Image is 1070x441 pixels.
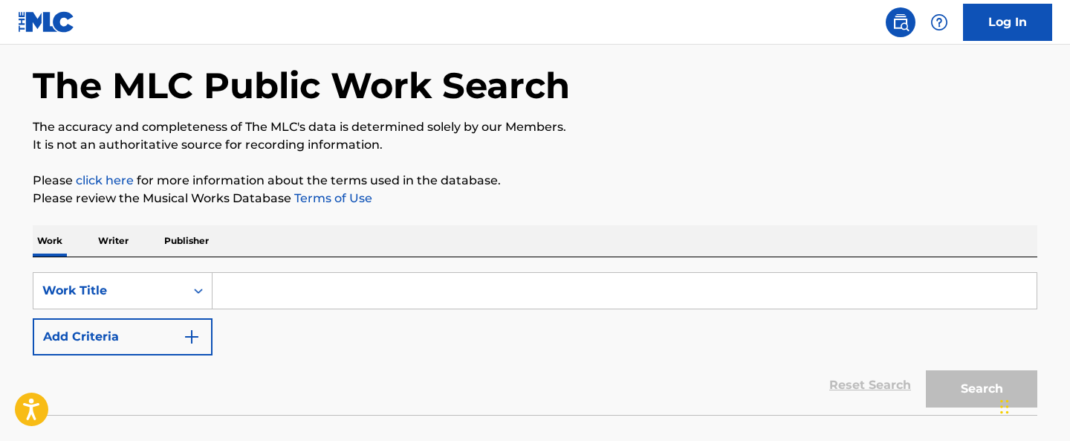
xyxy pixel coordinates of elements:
p: Writer [94,225,133,257]
a: click here [76,173,134,187]
div: Work Title [42,282,176,300]
img: 9d2ae6d4665cec9f34b9.svg [183,328,201,346]
div: Drag [1000,384,1009,429]
a: Terms of Use [291,191,372,205]
img: search [892,13,909,31]
img: help [930,13,948,31]
form: Search Form [33,272,1037,415]
button: Add Criteria [33,318,213,355]
a: Public Search [886,7,915,37]
p: Publisher [160,225,213,257]
iframe: Chat Widget [996,370,1070,441]
a: Log In [963,4,1052,41]
img: MLC Logo [18,11,75,33]
p: Please review the Musical Works Database [33,190,1037,207]
p: It is not an authoritative source for recording information. [33,136,1037,154]
p: Work [33,225,67,257]
div: Help [924,7,954,37]
h1: The MLC Public Work Search [33,63,570,108]
p: Please for more information about the terms used in the database. [33,172,1037,190]
p: The accuracy and completeness of The MLC's data is determined solely by our Members. [33,118,1037,136]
